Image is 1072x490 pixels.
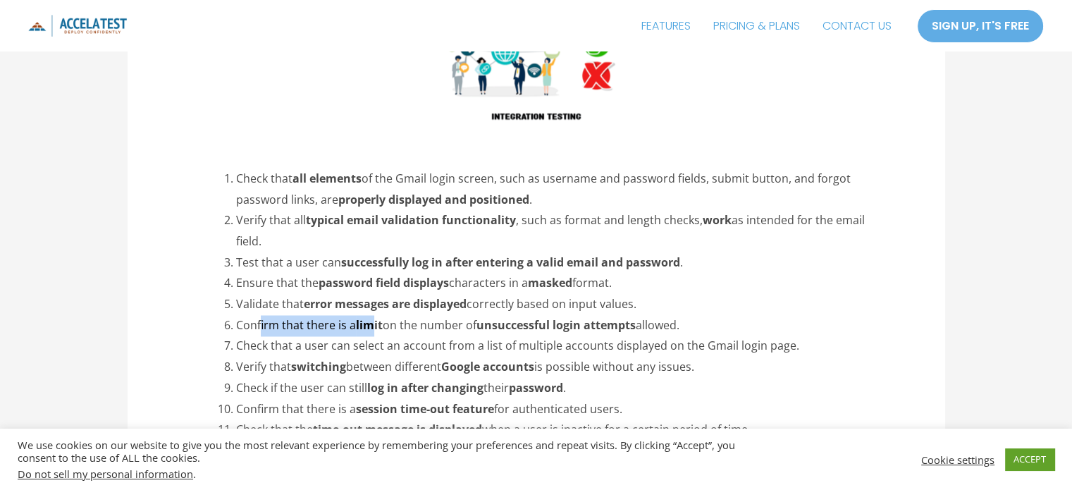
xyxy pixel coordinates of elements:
[291,359,346,374] strong: switching
[236,169,870,210] li: Check that of the Gmail login screen, such as username and password fields, submit button, and fo...
[528,275,572,290] strong: masked
[313,422,482,437] strong: time-out message is displayed
[236,294,870,315] li: Validate that correctly based on input values.
[236,315,870,336] li: Confirm that there is a on the number of allowed.
[292,171,362,186] strong: all elements
[236,273,870,294] li: Ensure that the characters in a format.
[441,359,534,374] strong: Google accounts
[18,467,193,481] a: Do not sell my personal information
[236,252,870,274] li: Test that a user can .
[509,380,563,396] strong: password
[811,8,903,44] a: CONTACT US
[341,255,680,270] strong: successfully log in after entering a valid email and password
[356,401,494,417] strong: session time-out feature
[630,8,903,44] nav: Site Navigation
[18,467,744,480] div: .
[702,8,811,44] a: PRICING & PLANS
[304,296,467,312] strong: error messages are displayed
[18,439,744,480] div: We use cookies on our website to give you the most relevant experience by remembering your prefer...
[917,9,1044,43] a: SIGN UP, IT'S FREE
[236,419,870,441] li: Check that the when a user is inactive for a certain period of time.
[921,453,994,466] a: Cookie settings
[367,380,483,396] strong: log in after changing
[236,357,870,378] li: Verify that between different is possible without any issues.
[630,8,702,44] a: FEATURES
[338,192,529,207] strong: properly displayed and positioned
[306,212,516,228] strong: typical email validation functionality
[703,212,732,228] strong: work
[1005,448,1054,470] a: ACCEPT
[236,399,870,420] li: Confirm that there is a for authenticated users.
[236,210,870,252] li: Verify that all , such as format and length checks, as intended for the email field.
[28,15,127,37] img: icon
[319,275,449,290] strong: password field displays
[236,378,870,399] li: Check if the user can still their .
[476,317,636,333] strong: unsuccessful login attempts
[356,317,383,333] strong: limit
[236,336,870,357] li: Check that a user can select an account from a list of multiple accounts displayed on the Gmail l...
